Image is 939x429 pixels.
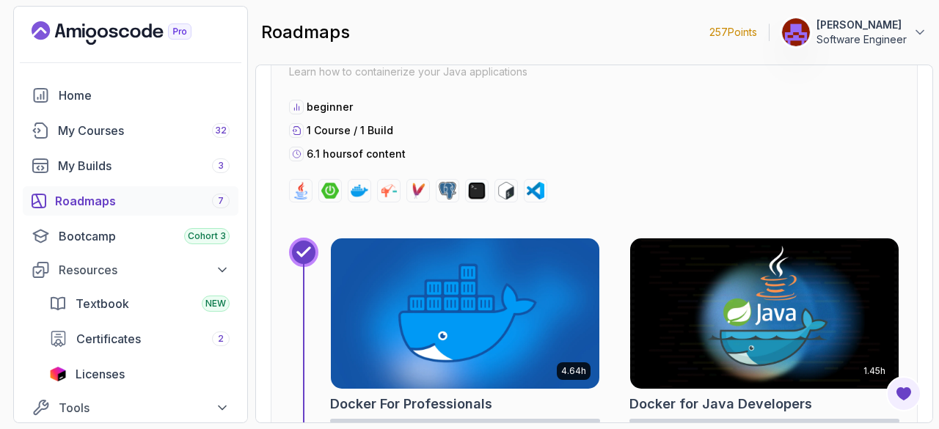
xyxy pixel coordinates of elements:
p: Learn how to containerize your Java applications [289,62,899,82]
img: jetbrains icon [49,367,67,381]
div: Resources [59,261,230,279]
a: bootcamp [23,221,238,251]
a: Landing page [32,21,225,45]
img: terminal logo [468,182,486,199]
span: 3 [218,160,224,172]
a: home [23,81,238,110]
div: Tools [59,399,230,417]
a: roadmaps [23,186,238,216]
span: 32 [215,125,227,136]
div: Bootcamp [59,227,230,245]
a: licenses [40,359,238,389]
p: [PERSON_NAME] [816,18,907,32]
p: 257 Points [709,25,757,40]
img: Docker For Professionals card [331,238,599,389]
span: NEW [205,298,226,309]
p: 1.45h [863,365,885,377]
a: builds [23,151,238,180]
span: 1 Course [307,124,351,136]
h2: Docker for Java Developers [629,394,812,414]
p: 6.1 hours of content [307,147,406,161]
img: vscode logo [527,182,544,199]
p: beginner [307,100,353,114]
span: / 1 Build [354,124,393,136]
img: java logo [292,182,310,199]
p: 4.64h [561,365,586,377]
button: Open Feedback Button [886,376,921,411]
h2: Docker For Professionals [330,394,492,414]
img: bash logo [497,182,515,199]
span: Licenses [76,365,125,383]
div: Home [59,87,230,104]
img: postgres logo [439,182,456,199]
a: textbook [40,289,238,318]
button: Tools [23,395,238,421]
span: Cohort 3 [188,230,226,242]
div: My Courses [58,122,230,139]
span: Textbook [76,295,129,312]
img: docker logo [351,182,368,199]
button: Resources [23,257,238,283]
span: 2 [218,333,224,345]
div: Roadmaps [55,192,230,210]
span: 7 [218,195,224,207]
a: certificates [40,324,238,353]
span: Certificates [76,330,141,348]
h2: roadmaps [261,21,350,44]
div: My Builds [58,157,230,175]
img: maven logo [409,182,427,199]
button: user profile image[PERSON_NAME]Software Engineer [781,18,927,47]
a: courses [23,116,238,145]
img: spring-boot logo [321,182,339,199]
img: Docker for Java Developers card [630,238,899,389]
img: user profile image [782,18,810,46]
img: jib logo [380,182,398,199]
p: Software Engineer [816,32,907,47]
